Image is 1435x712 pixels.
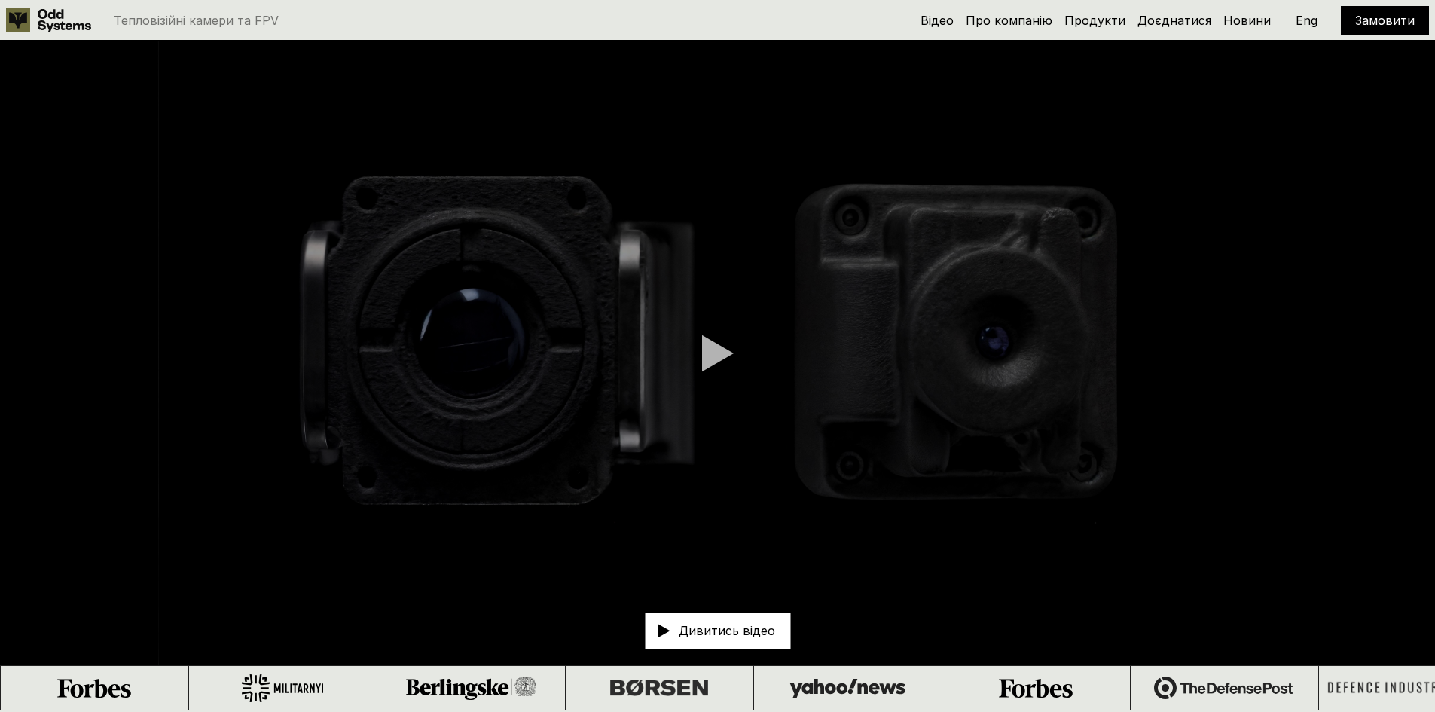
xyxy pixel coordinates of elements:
[1296,14,1317,26] p: Eng
[1137,13,1211,28] a: Доєднатися
[1223,13,1271,28] a: Новини
[1355,13,1415,28] a: Замовити
[114,14,279,26] p: Тепловізійні камери та FPV
[921,13,954,28] a: Відео
[966,13,1052,28] a: Про компанію
[679,625,775,637] p: Дивитись відео
[1064,13,1125,28] a: Продукти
